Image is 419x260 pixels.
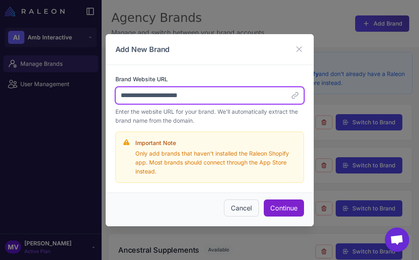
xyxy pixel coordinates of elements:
[135,149,297,176] p: Only add brands that haven't installed the Raleon Shopify app. Most brands should connect through...
[115,107,304,125] p: Enter the website URL for your brand. We'll automatically extract the brand name from the domain.
[264,199,304,217] button: Continue
[115,44,170,55] h3: Add New Brand
[115,75,304,84] label: Brand Website URL
[385,227,409,252] div: Open chat
[135,139,297,147] h4: Important Note
[224,199,259,217] button: Cancel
